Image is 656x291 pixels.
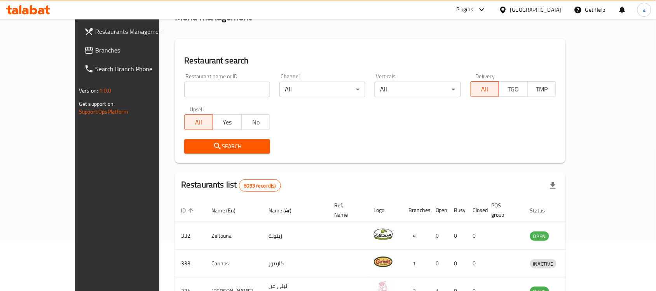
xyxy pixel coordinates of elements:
td: 0 [429,222,448,250]
button: TGO [499,81,527,97]
td: 0 [448,250,467,277]
span: Get support on: [79,99,115,109]
span: TMP [531,84,553,95]
button: TMP [527,81,556,97]
h2: Menu management [175,11,251,23]
span: a [643,5,646,14]
span: Yes [216,117,238,128]
button: No [241,114,270,130]
span: Restaurants Management [95,27,178,36]
th: Open [429,198,448,222]
span: Name (En) [211,206,246,215]
span: OPEN [530,232,549,241]
span: All [188,117,210,128]
td: Carinos [205,250,262,277]
span: Ref. Name [334,201,358,219]
span: ID [181,206,196,215]
button: All [184,114,213,130]
span: 6093 record(s) [239,182,281,189]
button: All [470,81,499,97]
img: Carinos [373,252,393,272]
th: Busy [448,198,467,222]
td: زيتونة [262,222,328,250]
span: No [245,117,267,128]
span: Version: [79,86,98,96]
td: 0 [448,222,467,250]
span: Name (Ar) [269,206,302,215]
img: Zeitouna [373,224,393,244]
label: Delivery [476,74,495,79]
button: Search [184,139,270,154]
span: 1.0.0 [99,86,111,96]
h2: Restaurant search [184,55,556,67]
td: 4 [402,222,429,250]
a: Search Branch Phone [78,60,185,78]
span: Search [190,142,264,151]
div: Export file [544,176,562,195]
td: كارينوز [262,250,328,277]
td: Zeitouna [205,222,262,250]
a: Restaurants Management [78,22,185,41]
span: Branches [95,46,178,55]
th: Closed [467,198,485,222]
span: POS group [492,201,515,219]
div: All [375,82,461,97]
td: 332 [175,222,205,250]
td: 0 [467,250,485,277]
a: Branches [78,41,185,60]
span: INACTIVE [530,259,557,268]
div: [GEOGRAPHIC_DATA] [510,5,562,14]
label: Upsell [190,107,204,112]
div: All [279,82,365,97]
span: TGO [502,84,524,95]
div: Plugins [456,5,473,14]
h2: Restaurants list [181,179,281,192]
a: Support.OpsPlatform [79,107,128,117]
div: Total records count [239,179,281,192]
th: Branches [402,198,429,222]
span: All [474,84,496,95]
td: 0 [429,250,448,277]
td: 0 [467,222,485,250]
th: Logo [367,198,402,222]
td: 333 [175,250,205,277]
span: Status [530,206,555,215]
button: Yes [213,114,241,130]
div: OPEN [530,231,549,241]
input: Search for restaurant name or ID.. [184,82,270,97]
td: 1 [402,250,429,277]
span: Search Branch Phone [95,64,178,74]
